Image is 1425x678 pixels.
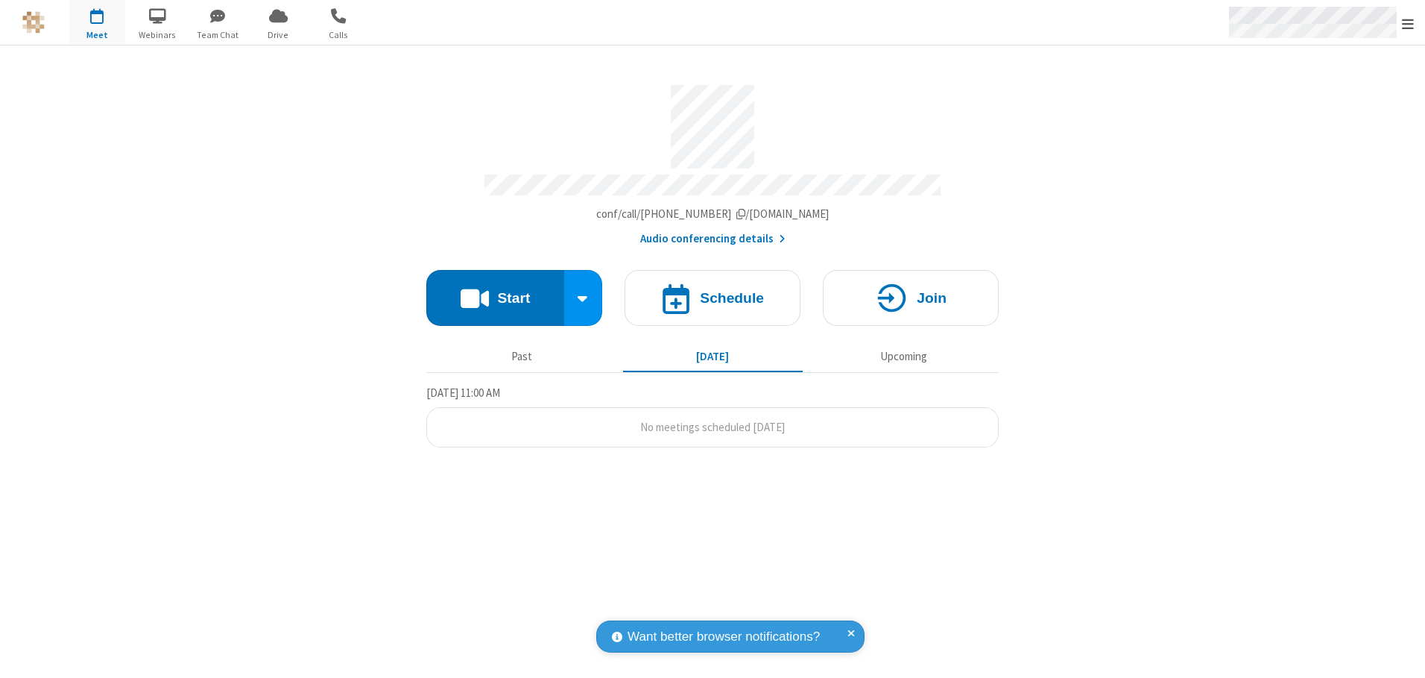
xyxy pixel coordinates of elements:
[823,270,999,326] button: Join
[917,291,947,305] h4: Join
[69,28,125,42] span: Meet
[596,207,830,221] span: Copy my meeting room link
[564,270,603,326] div: Start conference options
[623,342,803,371] button: [DATE]
[700,291,764,305] h4: Schedule
[640,420,785,434] span: No meetings scheduled [DATE]
[497,291,530,305] h4: Start
[426,386,500,400] span: [DATE] 11:00 AM
[640,230,786,248] button: Audio conferencing details
[432,342,612,371] button: Past
[190,28,246,42] span: Team Chat
[311,28,367,42] span: Calls
[426,384,999,448] section: Today's Meetings
[625,270,800,326] button: Schedule
[628,627,820,647] span: Want better browser notifications?
[596,206,830,223] button: Copy my meeting room linkCopy my meeting room link
[426,270,564,326] button: Start
[426,74,999,248] section: Account details
[130,28,186,42] span: Webinars
[814,342,993,371] button: Upcoming
[22,11,45,34] img: QA Selenium DO NOT DELETE OR CHANGE
[250,28,306,42] span: Drive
